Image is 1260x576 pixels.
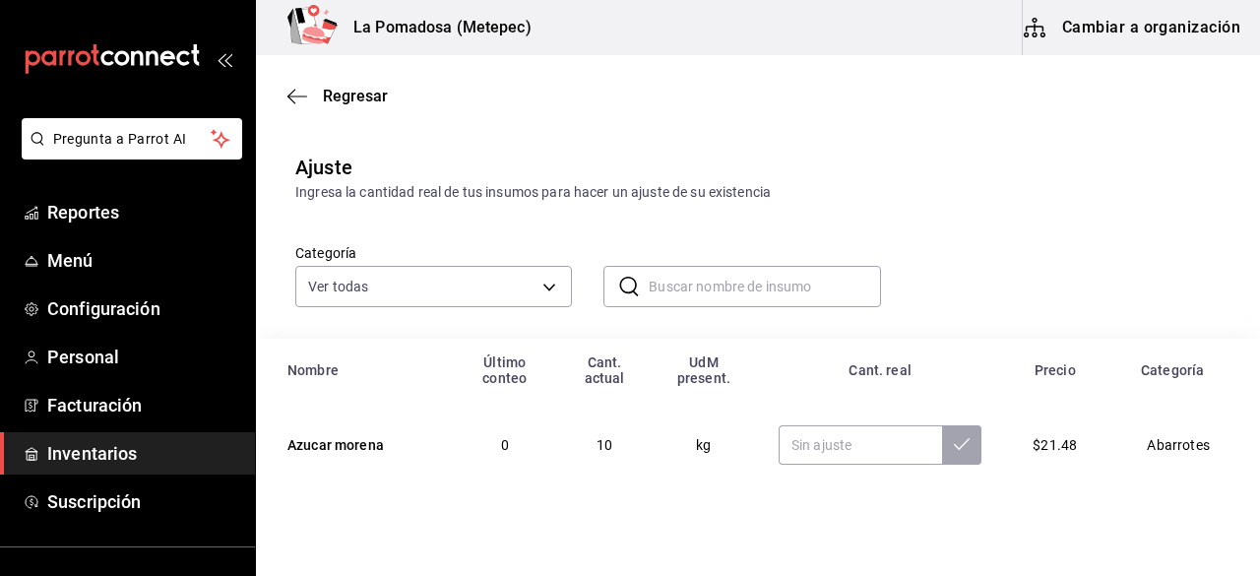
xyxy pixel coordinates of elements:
[47,440,239,467] span: Inventarios
[1033,437,1077,453] span: $21.48
[767,362,993,378] div: Cant. real
[47,247,239,274] span: Menú
[649,267,880,306] input: Buscar nombre de insumo
[217,51,232,67] button: open_drawer_menu
[465,354,544,386] div: Último conteo
[295,182,1221,203] div: Ingresa la cantidad real de tus insumos para hacer un ajuste de su existencia
[653,402,755,489] td: kg
[597,437,612,453] span: 10
[14,143,242,163] a: Pregunta a Parrot AI
[287,87,388,105] button: Regresar
[323,87,388,105] span: Regresar
[1104,402,1260,489] td: Abarrotes
[568,354,640,386] div: Cant. actual
[47,392,239,418] span: Facturación
[338,16,532,39] h3: La Pomadosa (Metepec)
[664,354,743,386] div: UdM present.
[1116,362,1228,378] div: Categoría
[47,488,239,515] span: Suscripción
[53,129,212,150] span: Pregunta a Parrot AI
[1017,362,1093,378] div: Precio
[287,362,441,378] div: Nombre
[22,118,242,160] button: Pregunta a Parrot AI
[501,437,509,453] span: 0
[779,425,942,465] input: Sin ajuste
[47,344,239,370] span: Personal
[295,153,352,182] div: Ajuste
[47,199,239,225] span: Reportes
[295,246,572,260] label: Categoría
[308,277,368,296] span: Ver todas
[256,402,453,489] td: Azucar morena
[47,295,239,322] span: Configuración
